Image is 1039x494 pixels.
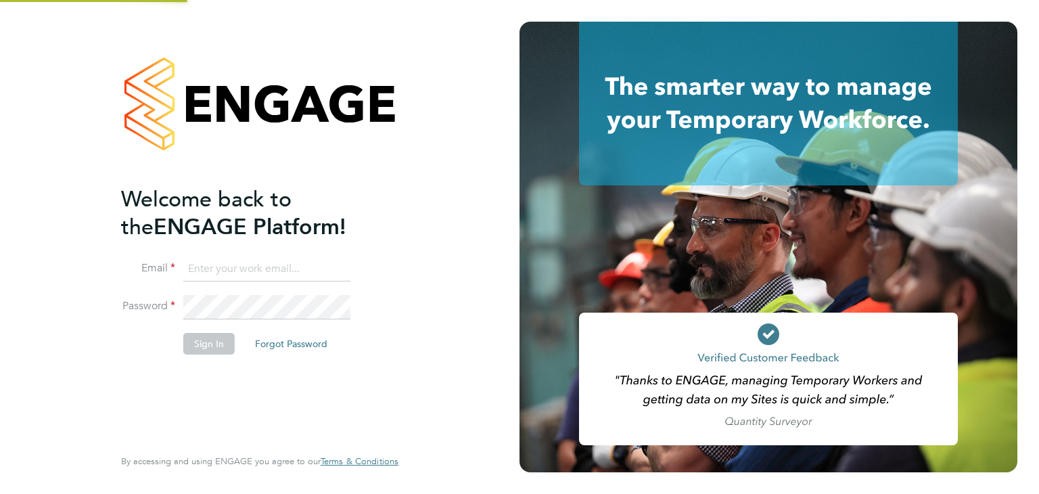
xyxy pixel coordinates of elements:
a: Terms & Conditions [321,456,398,467]
h2: ENGAGE Platform! [121,185,385,241]
button: Sign In [183,333,235,355]
span: Terms & Conditions [321,455,398,467]
label: Password [121,299,175,313]
button: Forgot Password [244,333,338,355]
label: Email [121,261,175,275]
span: Welcome back to the [121,186,292,240]
span: By accessing and using ENGAGE you agree to our [121,455,398,467]
input: Enter your work email... [183,257,350,282]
